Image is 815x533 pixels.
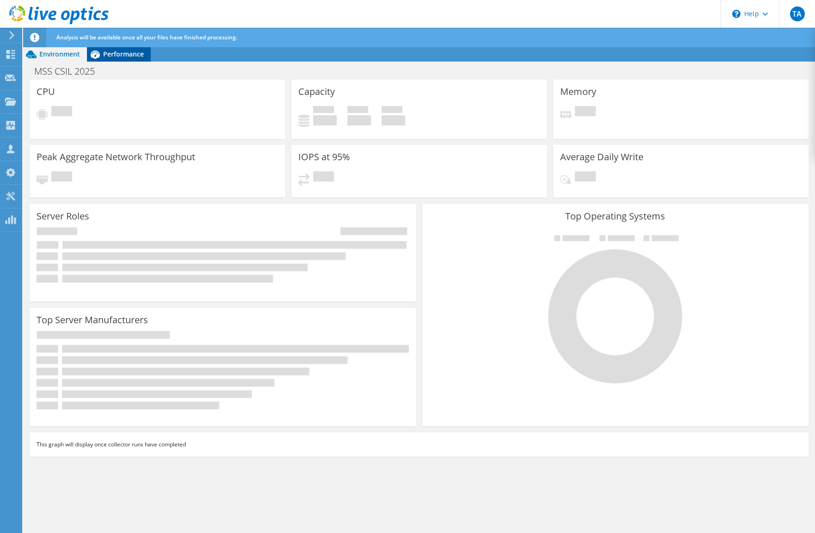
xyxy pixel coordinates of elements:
[37,87,55,97] h3: CPU
[51,106,72,119] span: Pending
[103,50,144,58] span: Performance
[298,87,335,97] h3: Capacity
[347,115,371,125] h4: 0 GiB
[313,115,337,125] h4: 0 GiB
[51,171,72,184] span: Pending
[575,171,596,184] span: Pending
[30,66,109,76] h1: MSS CSIL 2025
[347,106,368,115] span: Free
[37,211,89,221] h3: Server Roles
[790,6,805,21] span: TA
[298,152,350,162] h3: IOPS at 95%
[575,106,596,119] span: Pending
[382,106,402,115] span: Total
[313,171,334,184] span: Pending
[560,152,643,162] h3: Average Daily Write
[56,33,237,41] span: Analysis will be available once all your files have finished processing.
[560,87,596,97] h3: Memory
[382,115,405,125] h4: 0 GiB
[429,211,802,221] h3: Top Operating Systems
[37,315,148,325] h3: Top Server Manufacturers
[37,152,195,162] h3: Peak Aggregate Network Throughput
[30,433,809,457] div: This graph will display once collector runs have completed
[313,106,334,115] span: Used
[732,10,741,18] svg: \n
[39,50,80,58] span: Environment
